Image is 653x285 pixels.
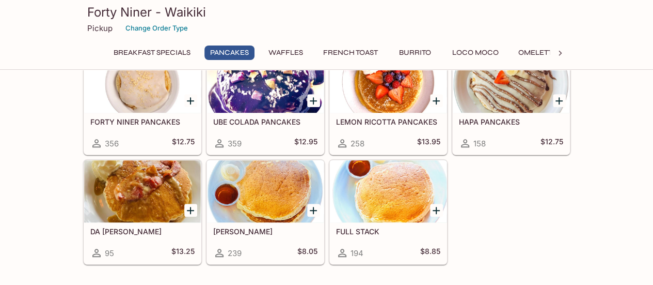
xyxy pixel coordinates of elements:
button: Add UBE COLADA PANCAKES [307,94,320,107]
button: Add FULL STACK [430,204,443,217]
button: Loco Moco [447,46,504,60]
div: UBE COLADA PANCAKES [207,51,324,113]
div: FULL STACK [330,160,447,222]
a: [PERSON_NAME]239$8.05 [206,160,324,264]
h5: $8.05 [297,247,317,259]
div: LEMON RICOTTA PANCAKES [330,51,447,113]
button: Burrito [392,46,438,60]
button: Pancakes [204,46,254,60]
a: LEMON RICOTTA PANCAKES258$13.95 [329,50,447,155]
h5: $12.95 [294,137,317,149]
h5: $13.25 [171,247,195,259]
a: UBE COLADA PANCAKES359$12.95 [206,50,324,155]
button: Breakfast Specials [108,46,196,60]
button: Add LEMON RICOTTA PANCAKES [430,94,443,107]
button: Waffles [263,46,309,60]
div: SHORT STACK [207,160,324,222]
a: DA [PERSON_NAME]95$13.25 [84,160,201,264]
h5: FULL STACK [336,227,440,236]
button: French Toast [317,46,384,60]
a: FORTY NINER PANCAKES356$12.75 [84,50,201,155]
span: 258 [351,139,364,148]
h5: LEMON RICOTTA PANCAKES [336,117,440,126]
span: 356 [105,139,119,148]
div: HAPA PANCAKES [453,51,569,113]
p: Pickup [87,23,113,33]
button: Add SHORT STACK [307,204,320,217]
h5: [PERSON_NAME] [213,227,317,236]
h5: DA [PERSON_NAME] [90,227,195,236]
button: Add DA ELVIS PANCAKES [184,204,197,217]
h5: $13.95 [417,137,440,149]
div: DA ELVIS PANCAKES [84,160,201,222]
span: 239 [228,248,242,258]
span: 158 [473,139,486,148]
h5: FORTY NINER PANCAKES [90,117,195,126]
a: HAPA PANCAKES158$12.75 [452,50,570,155]
button: Add FORTY NINER PANCAKES [184,94,197,107]
span: 194 [351,248,363,258]
a: FULL STACK194$8.85 [329,160,447,264]
button: Change Order Type [121,20,193,36]
button: Omelettes [513,46,567,60]
h5: HAPA PANCAKES [459,117,563,126]
h5: $12.75 [540,137,563,149]
span: 95 [105,248,114,258]
h5: UBE COLADA PANCAKES [213,117,317,126]
div: FORTY NINER PANCAKES [84,51,201,113]
h3: Forty Niner - Waikiki [87,4,566,20]
h5: $12.75 [172,137,195,149]
h5: $8.85 [420,247,440,259]
button: Add HAPA PANCAKES [553,94,566,107]
span: 359 [228,139,242,148]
